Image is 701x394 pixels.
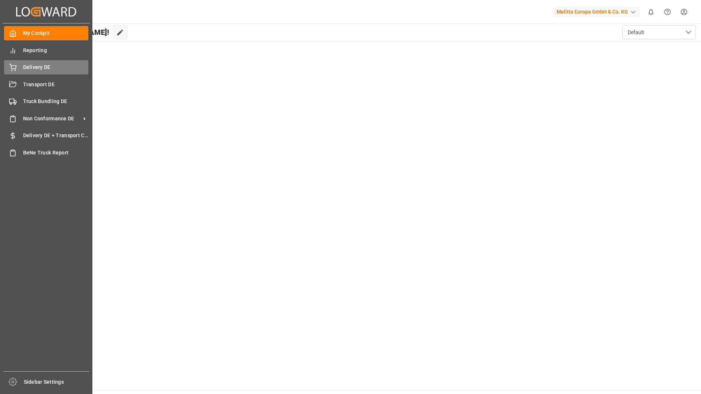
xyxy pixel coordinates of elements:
[4,43,88,57] a: Reporting
[4,77,88,91] a: Transport DE
[23,63,89,71] span: Delivery DE
[4,26,88,40] a: My Cockpit
[4,128,88,143] a: Delivery DE + Transport Cost
[4,94,88,109] a: Truck Bundling DE
[30,25,109,39] span: Hello [PERSON_NAME]!
[23,132,89,139] span: Delivery DE + Transport Cost
[622,25,696,39] button: open menu
[23,149,89,157] span: BeNe Truck Report
[628,29,644,36] span: Default
[23,115,81,123] span: Non Conformance DE
[4,145,88,160] a: BeNe Truck Report
[554,7,640,17] div: Melitta Europa GmbH & Co. KG
[554,5,643,19] button: Melitta Europa GmbH & Co. KG
[4,60,88,74] a: Delivery DE
[23,81,89,88] span: Transport DE
[23,98,89,105] span: Truck Bundling DE
[659,4,676,20] button: Help Center
[23,29,89,37] span: My Cockpit
[23,47,89,54] span: Reporting
[24,378,89,386] span: Sidebar Settings
[643,4,659,20] button: show 0 new notifications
